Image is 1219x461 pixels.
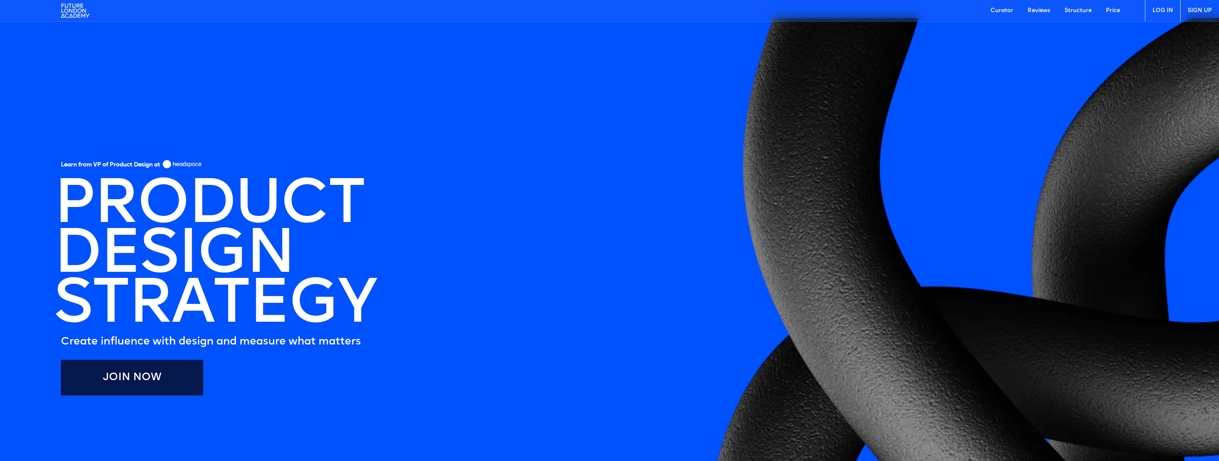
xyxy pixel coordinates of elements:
h1: DESIGN [54,232,294,281]
h5: Learn from VP of Product Design at [61,161,160,171]
h1: PRODUCT [54,182,364,232]
a: Join Now [61,360,203,395]
h5: Create influence with design and measure what matters [61,335,361,349]
h1: STRATEGY [54,281,376,331]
